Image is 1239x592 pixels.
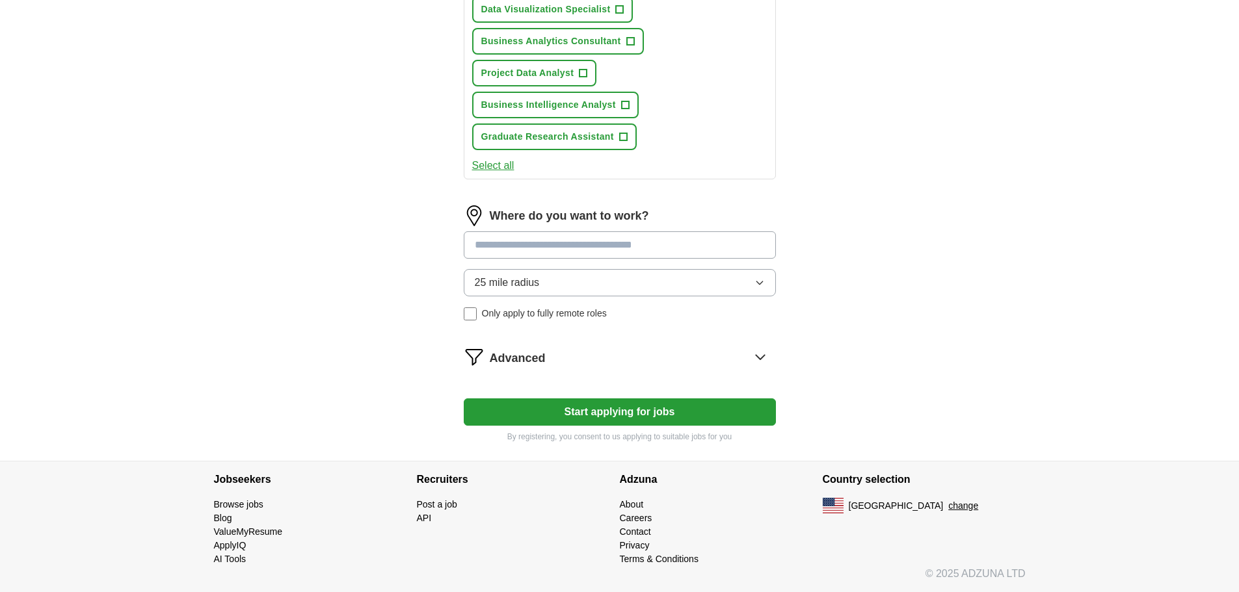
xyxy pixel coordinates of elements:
button: Project Data Analyst [472,60,597,86]
span: Data Visualization Specialist [481,3,611,16]
h4: Country selection [823,461,1026,498]
a: Privacy [620,540,650,550]
button: 25 mile radius [464,269,776,296]
span: 25 mile radius [475,275,540,290]
a: ValueMyResume [214,526,283,537]
a: Terms & Conditions [620,554,699,564]
a: API [417,513,432,523]
div: © 2025 ADZUNA LTD [204,566,1036,592]
img: filter [464,346,485,367]
button: Graduate Research Assistant [472,123,637,150]
label: Where do you want to work? [490,207,649,225]
button: Business Analytics Consultant [472,28,644,55]
input: Only apply to fully remote roles [464,307,477,320]
a: Contact [620,526,651,537]
p: By registering, you consent to us applying to suitable jobs for you [464,431,776,443]
span: [GEOGRAPHIC_DATA] [849,499,944,513]
a: ApplyIQ [214,540,246,550]
button: Select all [472,158,514,174]
span: Advanced [490,350,546,367]
span: Only apply to fully remote roles [482,307,607,320]
a: Careers [620,513,652,523]
span: Business Intelligence Analyst [481,98,616,112]
button: Start applying for jobs [464,398,776,426]
a: AI Tools [214,554,246,564]
span: Business Analytics Consultant [481,34,621,48]
a: About [620,499,644,509]
a: Browse jobs [214,499,263,509]
img: US flag [823,498,844,513]
span: Project Data Analyst [481,66,574,80]
button: change [948,499,978,513]
a: Blog [214,513,232,523]
img: location.png [464,205,485,226]
a: Post a job [417,499,457,509]
span: Graduate Research Assistant [481,130,614,144]
button: Business Intelligence Analyst [472,92,639,118]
